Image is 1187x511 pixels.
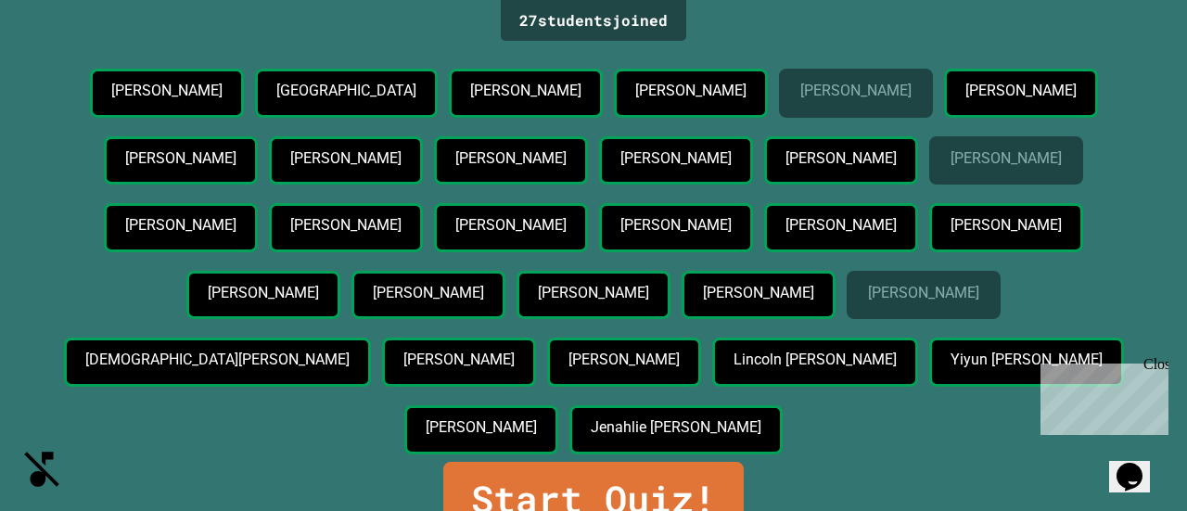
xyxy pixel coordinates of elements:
p: [PERSON_NAME] [785,217,896,234]
p: [PERSON_NAME] [125,150,236,167]
p: [PERSON_NAME] [951,150,1061,167]
p: [PERSON_NAME] [703,285,813,301]
p: [PERSON_NAME] [868,285,978,301]
p: Lincoln [PERSON_NAME] [734,351,895,368]
div: Chat with us now!Close [7,7,128,118]
p: [PERSON_NAME] [620,150,731,167]
p: [PERSON_NAME] [620,217,731,234]
p: [PERSON_NAME] [455,150,566,167]
p: [PERSON_NAME] [290,217,401,234]
p: Yiyun [PERSON_NAME] [951,351,1101,368]
p: [PERSON_NAME] [965,83,1076,99]
p: [PERSON_NAME] [785,150,896,167]
p: [PERSON_NAME] [538,285,648,301]
p: [PERSON_NAME] [403,351,514,368]
p: [PERSON_NAME] [208,285,318,301]
p: [PERSON_NAME] [951,217,1061,234]
p: [PERSON_NAME] [426,419,536,436]
p: [PERSON_NAME] [373,285,483,301]
p: [PERSON_NAME] [800,83,911,99]
iframe: chat widget [1109,437,1168,492]
p: [PERSON_NAME] [111,83,222,99]
iframe: chat widget [1033,356,1168,435]
p: [PERSON_NAME] [635,83,746,99]
p: [PERSON_NAME] [455,217,566,234]
p: [DEMOGRAPHIC_DATA][PERSON_NAME] [85,351,347,368]
p: Jenahlie [PERSON_NAME] [591,419,759,436]
p: [PERSON_NAME] [125,217,236,234]
p: [PERSON_NAME] [568,351,679,368]
p: [PERSON_NAME] [470,83,581,99]
p: [GEOGRAPHIC_DATA] [276,83,415,99]
p: [PERSON_NAME] [290,150,401,167]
